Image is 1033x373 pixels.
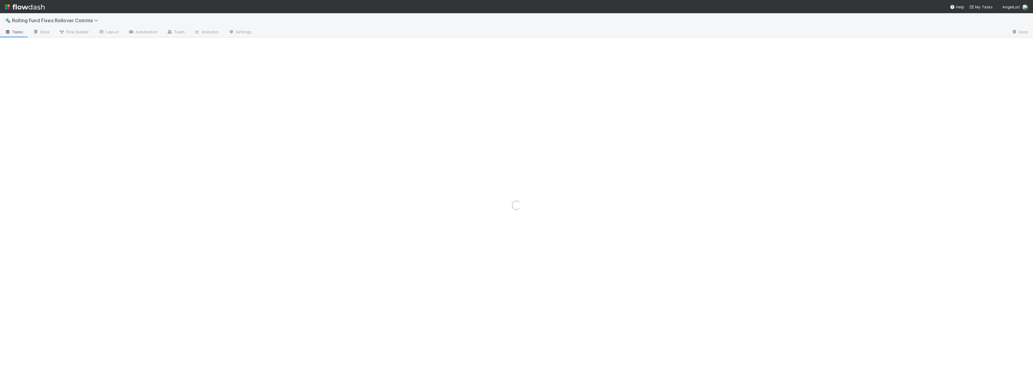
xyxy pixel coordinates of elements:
[224,28,256,37] a: Settings
[1022,4,1028,10] img: avatar_e8864cf0-19e8-4fe1-83d1-96e6bcd27180.png
[28,28,54,37] a: Data
[162,28,189,37] a: Team
[59,29,89,35] span: Flow Builder
[189,28,224,37] a: Analytics
[54,28,94,37] a: Flow Builder
[94,28,123,37] a: Layout
[950,4,964,10] div: Help
[1007,28,1033,37] a: Docs
[5,2,45,12] img: logo-inverted-e16ddd16eac7371096b0.svg
[969,5,993,9] span: My Tasks
[5,18,11,23] span: 🔩
[123,28,162,37] a: Automation
[12,17,101,23] span: Rolling Fund Fixes Rollover Comms
[5,29,23,35] span: Tasks
[969,4,993,10] a: My Tasks
[1002,5,1020,9] span: AngelList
